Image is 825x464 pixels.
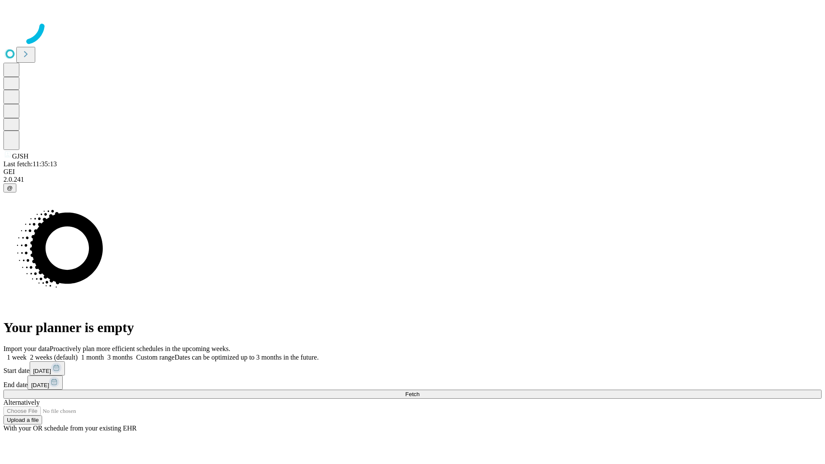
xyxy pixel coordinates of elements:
[33,368,51,374] span: [DATE]
[27,375,63,390] button: [DATE]
[31,382,49,388] span: [DATE]
[30,361,65,375] button: [DATE]
[136,354,174,361] span: Custom range
[12,153,28,160] span: GJSH
[3,415,42,424] button: Upload a file
[50,345,230,352] span: Proactively plan more efficient schedules in the upcoming weeks.
[107,354,133,361] span: 3 months
[174,354,318,361] span: Dates can be optimized up to 3 months in the future.
[3,375,822,390] div: End date
[30,354,78,361] span: 2 weeks (default)
[3,176,822,183] div: 2.0.241
[3,390,822,399] button: Fetch
[3,424,137,432] span: With your OR schedule from your existing EHR
[3,345,50,352] span: Import your data
[3,320,822,336] h1: Your planner is empty
[3,160,57,168] span: Last fetch: 11:35:13
[81,354,104,361] span: 1 month
[3,361,822,375] div: Start date
[3,399,40,406] span: Alternatively
[3,168,822,176] div: GEI
[7,354,27,361] span: 1 week
[3,183,16,192] button: @
[7,185,13,191] span: @
[405,391,419,397] span: Fetch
